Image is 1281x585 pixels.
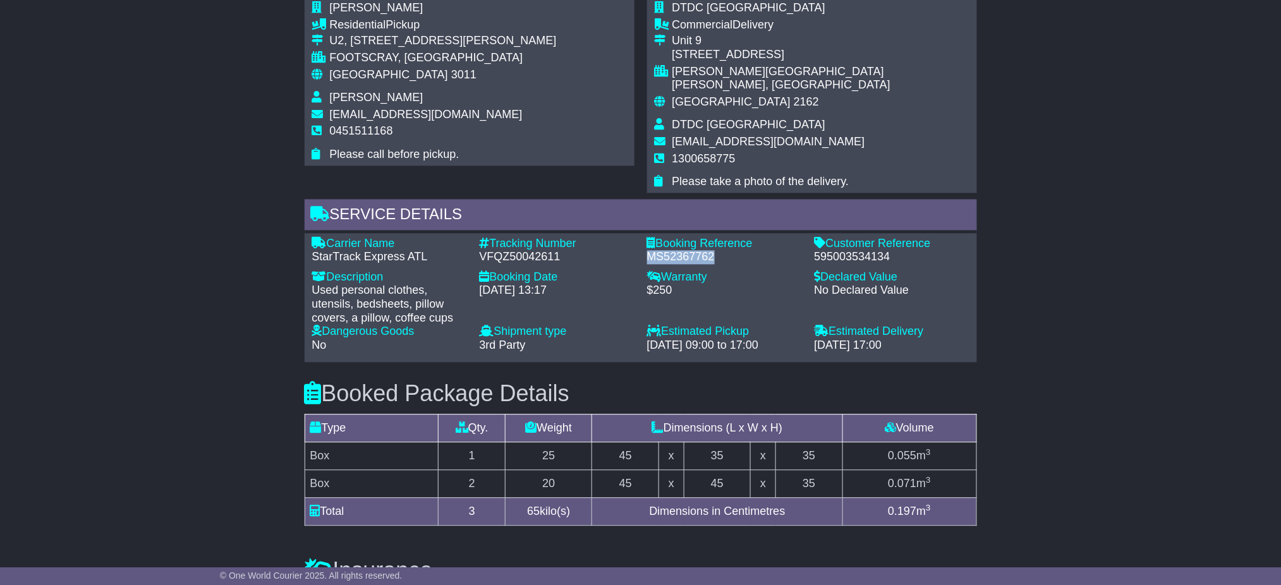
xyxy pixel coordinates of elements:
[815,284,969,298] div: No Declared Value
[312,325,467,339] div: Dangerous Goods
[305,200,977,234] div: Service Details
[842,442,976,470] td: m
[330,52,557,66] div: FOOTSCRAY, [GEOGRAPHIC_DATA]
[815,238,969,251] div: Customer Reference
[312,284,467,325] div: Used personal clothes, utensils, bedsheets, pillow covers, a pillow, coffee cups
[592,470,659,498] td: 45
[815,339,969,353] div: [DATE] 17:00
[506,498,592,526] td: kilo(s)
[926,476,931,485] sup: 3
[330,109,523,121] span: [EMAIL_ADDRESS][DOMAIN_NAME]
[672,153,736,166] span: 1300658775
[672,35,969,49] div: Unit 9
[480,325,634,339] div: Shipment type
[672,176,849,188] span: Please take a photo of the delivery.
[330,18,386,31] span: Residential
[647,339,802,353] div: [DATE] 09:00 to 17:00
[592,414,842,442] td: Dimensions (L x W x H)
[480,251,634,265] div: VFQZ50042611
[647,238,802,251] div: Booking Reference
[888,505,916,518] span: 0.197
[672,96,791,109] span: [GEOGRAPHIC_DATA]
[305,470,439,498] td: Box
[672,66,969,93] div: [PERSON_NAME][GEOGRAPHIC_DATA][PERSON_NAME], [GEOGRAPHIC_DATA]
[480,284,634,298] div: [DATE] 13:17
[480,339,526,352] span: 3rd Party
[506,442,592,470] td: 25
[330,92,423,104] span: [PERSON_NAME]
[305,498,439,526] td: Total
[815,251,969,265] div: 595003534134
[312,271,467,285] div: Description
[506,470,592,498] td: 20
[659,442,684,470] td: x
[672,49,969,63] div: [STREET_ADDRESS]
[672,1,825,14] span: DTDC [GEOGRAPHIC_DATA]
[312,238,467,251] div: Carrier Name
[330,35,557,49] div: U2, [STREET_ADDRESS][PERSON_NAME]
[527,505,540,518] span: 65
[647,271,802,285] div: Warranty
[506,414,592,442] td: Weight
[480,238,634,251] div: Tracking Number
[775,470,842,498] td: 35
[647,284,802,298] div: $250
[647,325,802,339] div: Estimated Pickup
[305,414,439,442] td: Type
[480,271,634,285] div: Booking Date
[451,69,477,81] span: 3011
[647,251,802,265] div: MS52367762
[888,478,916,490] span: 0.071
[220,570,403,581] span: © One World Courier 2025. All rights reserved.
[659,470,684,498] td: x
[684,442,751,470] td: 35
[592,442,659,470] td: 45
[439,414,506,442] td: Qty.
[305,442,439,470] td: Box
[842,414,976,442] td: Volume
[888,450,916,462] span: 0.055
[330,1,423,14] span: [PERSON_NAME]
[330,125,393,138] span: 0451511168
[312,339,327,352] span: No
[794,96,819,109] span: 2162
[305,382,977,407] h3: Booked Package Details
[815,325,969,339] div: Estimated Delivery
[815,271,969,285] div: Declared Value
[439,442,506,470] td: 1
[439,498,506,526] td: 3
[592,498,842,526] td: Dimensions in Centimetres
[305,558,977,584] h3: Insurance
[330,69,448,81] span: [GEOGRAPHIC_DATA]
[672,18,733,31] span: Commercial
[672,18,969,32] div: Delivery
[842,470,976,498] td: m
[312,251,467,265] div: StarTrack Express ATL
[775,442,842,470] td: 35
[926,448,931,457] sup: 3
[330,148,459,161] span: Please call before pickup.
[672,136,865,148] span: [EMAIL_ADDRESS][DOMAIN_NAME]
[330,18,557,32] div: Pickup
[751,442,775,470] td: x
[684,470,751,498] td: 45
[672,119,825,131] span: DTDC [GEOGRAPHIC_DATA]
[926,504,931,513] sup: 3
[751,470,775,498] td: x
[842,498,976,526] td: m
[439,470,506,498] td: 2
